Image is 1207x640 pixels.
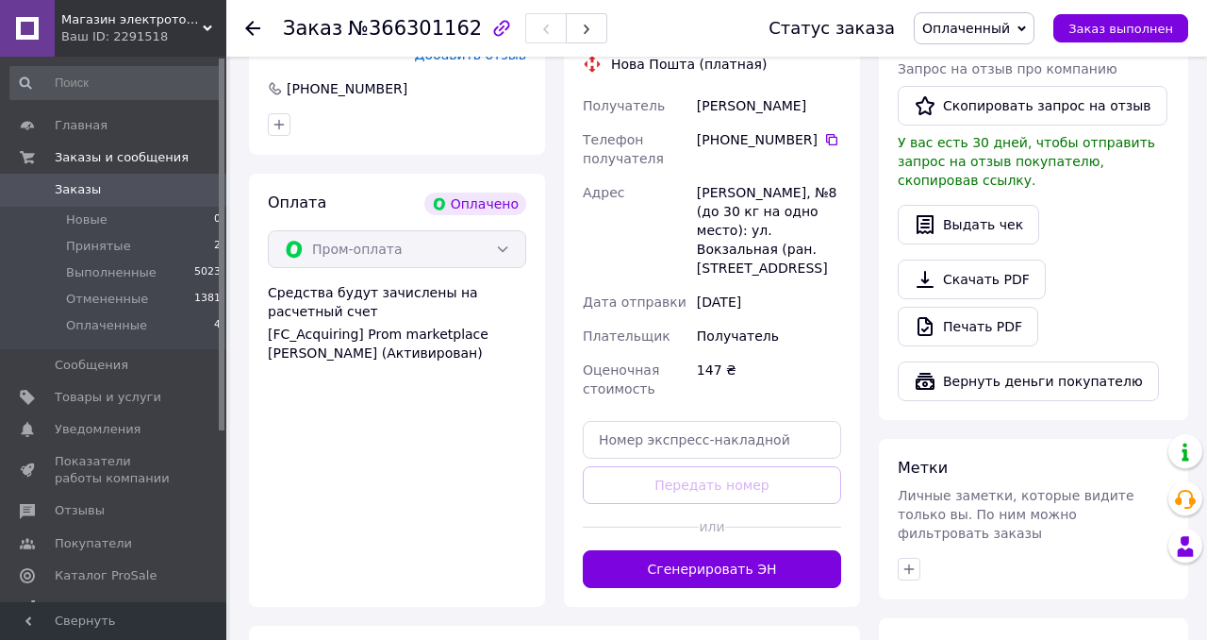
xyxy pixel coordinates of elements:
div: 147 ₴ [693,353,845,406]
div: Ваш ID: 2291518 [61,28,226,45]
span: или [699,517,724,536]
span: Сообщения [55,357,128,374]
div: [DATE] [693,285,845,319]
div: [PERSON_NAME], №8 (до 30 кг на одно место): ул. Вокзальная (ран. [STREET_ADDRESS] [693,176,845,285]
span: 1381 [194,291,221,308]
div: [PHONE_NUMBER] [697,130,841,149]
span: Показатели работы компании [55,453,174,487]
span: Главная [55,117,107,134]
span: Новые [66,211,107,228]
span: Оценочная стоимость [583,362,659,396]
span: Аналитика [55,599,124,616]
div: Нова Пошта (платная) [606,55,771,74]
button: Скопировать запрос на отзыв [898,86,1167,126]
div: Статус заказа [769,19,895,38]
span: №366301162 [348,17,482,40]
div: Средства будут зачислены на расчетный счет [268,283,526,362]
span: Оплаченный [922,21,1010,36]
span: Личные заметки, которые видите только вы. По ним можно фильтровать заказы [898,488,1134,541]
button: Заказ выполнен [1053,14,1188,42]
span: Каталог ProSale [55,567,157,584]
div: Получатель [693,319,845,353]
span: Заказ выполнен [1068,22,1173,36]
button: Выдать чек [898,205,1039,244]
span: Плательщик [583,328,670,344]
div: [PHONE_NUMBER] [285,79,409,98]
div: Вернуться назад [245,19,260,38]
span: Заказ [283,17,342,40]
span: Отмененные [66,291,148,308]
a: Скачать PDF [898,260,1046,299]
span: 0 [214,211,221,228]
span: 5023 [194,264,221,281]
span: Получатель [583,98,665,113]
span: Принятые [66,238,131,255]
span: Запрос на отзыв про компанию [898,61,1117,76]
span: 2 [214,238,221,255]
button: Вернуть деньги покупателю [898,362,1159,401]
span: Магазин электротоваров "Electro-kr" [61,11,203,28]
span: Оплата [268,194,326,211]
span: Уведомления [55,421,141,438]
span: У вас есть 30 дней, чтобы отправить запрос на отзыв покупателю, скопировав ссылку. [898,135,1155,188]
div: Оплачено [424,193,526,215]
span: Адрес [583,185,624,200]
span: Оплаченные [66,317,147,334]
span: Добавить отзыв [415,47,526,62]
span: Заказы и сообщения [55,149,189,166]
span: Покупатели [55,535,132,552]
input: Номер экспресс-накладной [583,421,841,459]
span: Товары и услуги [55,389,161,406]
span: Выполненные [66,264,157,281]
span: Отзывы [55,502,105,519]
span: Метки [898,459,948,477]
span: Телефон получателя [583,132,664,166]
button: Сгенерировать ЭН [583,550,841,588]
span: Дата отправки [583,295,686,310]
div: [PERSON_NAME] [693,89,845,123]
span: Заказы [55,181,101,198]
input: Поиск [9,66,223,100]
a: Печать PDF [898,307,1038,346]
span: 4 [214,317,221,334]
div: [FC_Acquiring] Prom marketplace [PERSON_NAME] (Активирован) [268,325,526,362]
